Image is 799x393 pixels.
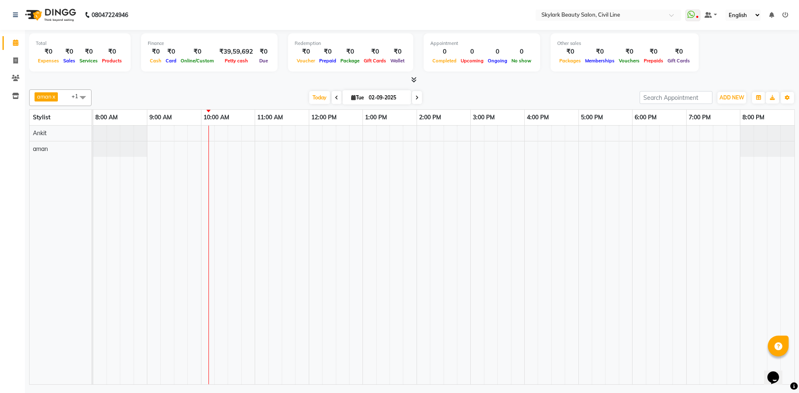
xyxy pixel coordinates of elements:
span: Vouchers [617,58,642,64]
div: ₹0 [617,47,642,57]
div: 0 [459,47,486,57]
span: Prepaid [317,58,338,64]
div: ₹0 [317,47,338,57]
a: 10:00 AM [201,111,231,124]
span: Today [309,91,330,104]
b: 08047224946 [92,3,128,27]
div: Total [36,40,124,47]
div: ₹0 [362,47,388,57]
span: Due [257,58,270,64]
iframe: chat widget [764,360,791,385]
span: Tue [349,94,366,101]
div: ₹0 [583,47,617,57]
div: ₹39,59,692 [216,47,256,57]
span: Products [100,58,124,64]
span: No show [509,58,533,64]
span: aman [33,145,48,153]
div: 0 [486,47,509,57]
button: ADD NEW [717,92,746,104]
span: Petty cash [223,58,250,64]
div: ₹0 [77,47,100,57]
img: logo [21,3,78,27]
input: 2025-09-02 [366,91,408,104]
span: Package [338,58,362,64]
a: 3:00 PM [471,111,497,124]
div: 0 [509,47,533,57]
div: Appointment [430,40,533,47]
span: +1 [72,93,84,99]
div: ₹0 [61,47,77,57]
span: Cash [148,58,164,64]
a: 2:00 PM [417,111,443,124]
a: 5:00 PM [579,111,605,124]
span: Ongoing [486,58,509,64]
div: ₹0 [148,47,164,57]
span: Sales [61,58,77,64]
span: Prepaids [642,58,665,64]
a: 8:00 AM [93,111,120,124]
span: Voucher [295,58,317,64]
a: 9:00 AM [147,111,174,124]
span: Stylist [33,114,50,121]
span: Packages [557,58,583,64]
span: Wallet [388,58,407,64]
span: aman [37,93,52,100]
input: Search Appointment [640,91,712,104]
div: ₹0 [665,47,692,57]
span: Gift Cards [362,58,388,64]
a: 7:00 PM [687,111,713,124]
span: Online/Custom [179,58,216,64]
a: 12:00 PM [309,111,339,124]
a: x [52,93,55,100]
div: 0 [430,47,459,57]
div: ₹0 [642,47,665,57]
div: ₹0 [557,47,583,57]
span: Completed [430,58,459,64]
a: 11:00 AM [255,111,285,124]
div: ₹0 [164,47,179,57]
div: ₹0 [100,47,124,57]
div: ₹0 [295,47,317,57]
div: ₹0 [179,47,216,57]
span: Ankit [33,129,47,137]
div: ₹0 [36,47,61,57]
div: Finance [148,40,271,47]
span: Gift Cards [665,58,692,64]
a: 4:00 PM [525,111,551,124]
a: 1:00 PM [363,111,389,124]
a: 6:00 PM [633,111,659,124]
span: Upcoming [459,58,486,64]
div: ₹0 [388,47,407,57]
a: 8:00 PM [740,111,767,124]
span: Expenses [36,58,61,64]
div: Redemption [295,40,407,47]
div: Other sales [557,40,692,47]
div: ₹0 [338,47,362,57]
span: ADD NEW [720,94,744,101]
span: Services [77,58,100,64]
span: Card [164,58,179,64]
div: ₹0 [256,47,271,57]
span: Memberships [583,58,617,64]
